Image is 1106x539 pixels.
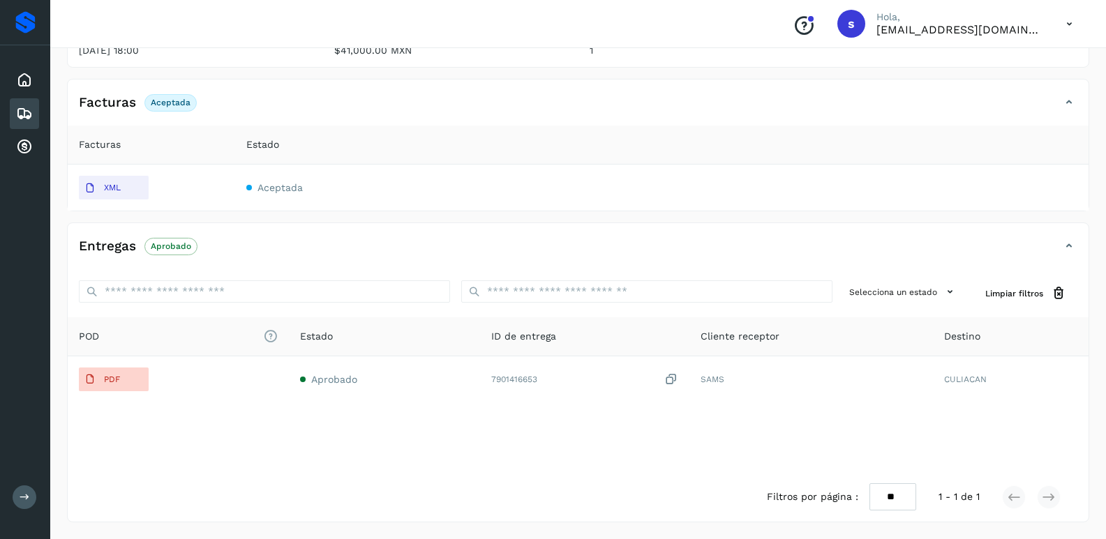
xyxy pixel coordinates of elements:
[701,329,779,344] span: Cliente receptor
[79,238,136,255] h4: Entregas
[689,356,932,402] td: SAMS
[79,176,149,199] button: XML
[844,280,963,303] button: Selecciona un estado
[974,280,1077,306] button: Limpiar filtros
[590,45,823,56] p: 1
[68,234,1089,269] div: EntregasAprobado
[491,372,678,387] div: 7901416653
[79,95,136,111] h4: Facturas
[151,241,191,251] p: Aprobado
[79,329,278,344] span: POD
[104,183,121,192] p: XML
[10,132,39,162] div: Cuentas por cobrar
[985,287,1043,300] span: Limpiar filtros
[79,137,121,152] span: Facturas
[104,374,120,384] p: PDF
[933,356,1089,402] td: CULIACAN
[79,367,149,391] button: PDF
[876,23,1044,36] p: saenzjg79@hotmail.com
[876,11,1044,23] p: Hola,
[257,182,303,193] span: Aceptada
[944,329,980,344] span: Destino
[767,489,858,504] span: Filtros por página :
[491,329,556,344] span: ID de entrega
[79,45,312,56] p: [DATE] 18:00
[939,489,980,504] span: 1 - 1 de 1
[246,137,279,152] span: Estado
[300,329,333,344] span: Estado
[68,91,1089,126] div: FacturasAceptada
[10,65,39,96] div: Inicio
[10,98,39,129] div: Embarques
[334,45,567,56] p: $41,000.00 MXN
[311,374,357,385] span: Aprobado
[151,98,190,107] p: Aceptada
